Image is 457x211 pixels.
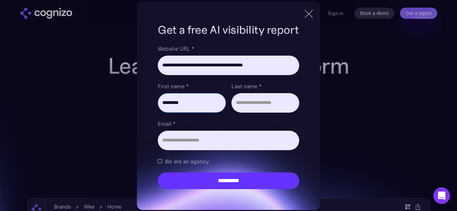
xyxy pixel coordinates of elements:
[158,22,299,38] h1: Get a free AI visibility report
[158,44,299,189] form: Brand Report Form
[158,82,226,90] label: First name *
[433,187,450,204] div: Open Intercom Messenger
[158,120,299,128] label: Email *
[158,44,299,53] label: Website URL *
[231,82,299,90] label: Last name *
[165,157,209,165] span: We are an agency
